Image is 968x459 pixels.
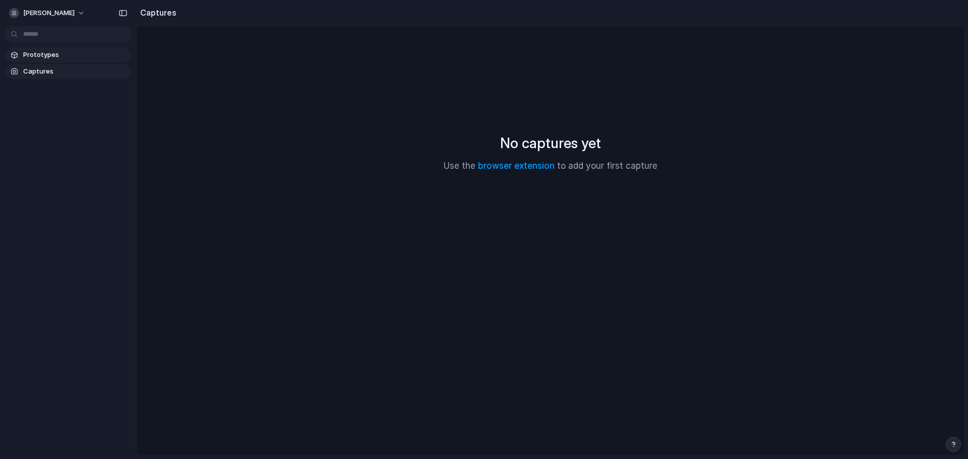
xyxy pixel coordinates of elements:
span: Captures [23,67,127,77]
h2: No captures yet [500,133,601,154]
a: Prototypes [5,47,131,62]
a: Captures [5,64,131,79]
button: [PERSON_NAME] [5,5,90,21]
h2: Captures [136,7,176,19]
p: Use the to add your first capture [444,160,657,173]
span: [PERSON_NAME] [23,8,75,18]
span: Prototypes [23,50,127,60]
a: browser extension [478,161,555,171]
